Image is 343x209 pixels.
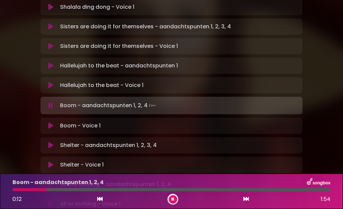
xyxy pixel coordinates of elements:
p: Hallelujah to the beat - Voice 1 [60,81,143,89]
p: Boom - aandachtspunten 1, 2, 4 [60,101,157,110]
img: waveform4.gif [148,101,157,110]
img: songbox-logo-white.png [307,178,331,187]
p: Sisters are doing it for themselves - Voice 1 [60,42,178,50]
span: 0:12 [12,195,22,203]
p: Shelter - Voice 1 [60,161,104,169]
p: Hallelujah to the beat - aandachtspunten 1 [60,62,178,70]
p: Sisters are doing it for themselves - aandachtspunten 1, 2, 3, 4 [60,23,231,31]
span: 1:54 [321,195,331,203]
p: Shelter - aandachtspunten 1, 2, 3, 4 [60,141,157,149]
p: Boom - Voice 1 [60,122,101,130]
p: Shalala ding dong - Voice 1 [60,3,134,11]
p: Boom - aandachtspunten 1, 2, 4 [12,178,104,186]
